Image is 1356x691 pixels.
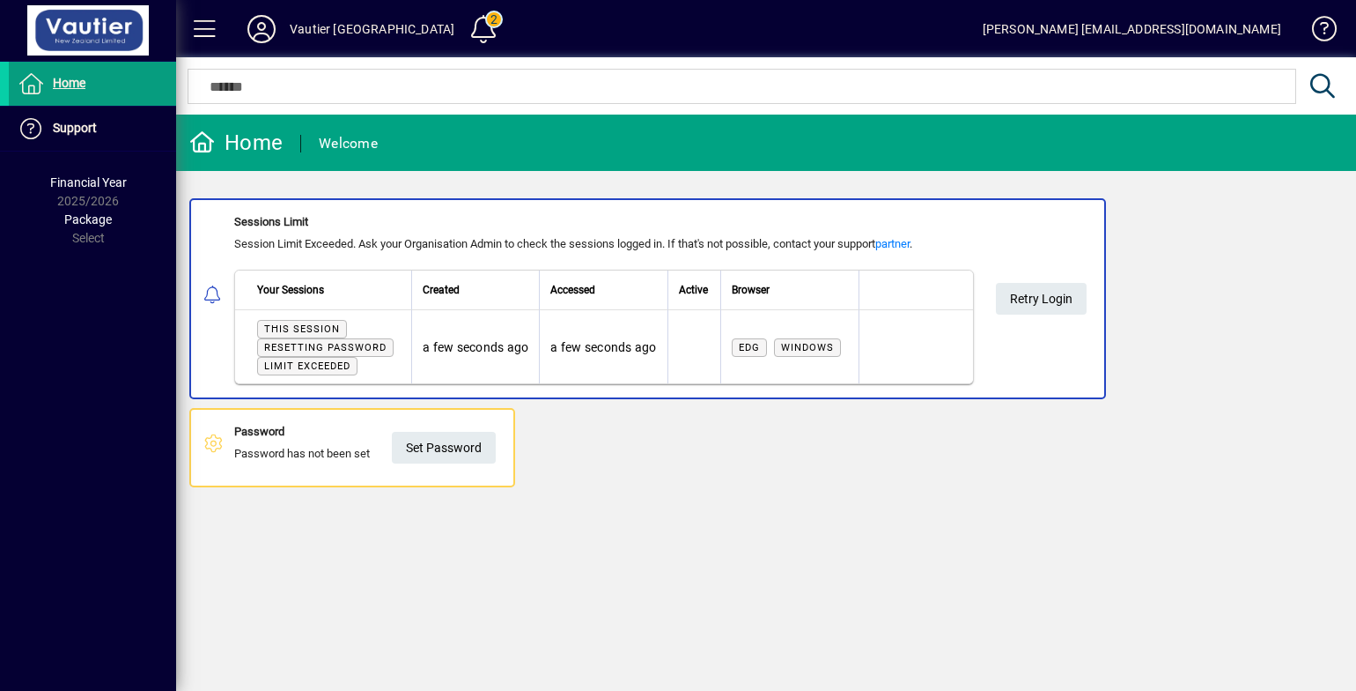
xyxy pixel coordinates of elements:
[781,342,834,353] span: Windows
[875,237,910,250] a: partner
[290,15,454,43] div: Vautier [GEOGRAPHIC_DATA]
[319,130,378,158] div: Welcome
[739,342,760,353] span: Edg
[264,342,387,353] span: Resetting password
[50,175,127,189] span: Financial Year
[1010,285,1072,314] span: Retry Login
[189,129,283,157] div: Home
[679,280,708,300] span: Active
[257,280,324,300] span: Your Sessions
[234,213,974,231] div: Sessions Limit
[9,107,176,151] a: Support
[264,323,340,335] span: This session
[539,310,667,383] td: a few seconds ago
[996,283,1087,315] button: Retry Login
[176,198,1356,399] app-alert-notification-menu-item: Sessions Limit
[423,280,460,300] span: Created
[732,280,770,300] span: Browser
[234,423,370,441] div: Password
[392,432,496,464] a: Set Password
[406,434,482,463] span: Set Password
[234,235,974,253] div: Session Limit Exceeded. Ask your Organisation Admin to check the sessions logged in. If that's no...
[53,76,85,90] span: Home
[983,15,1281,43] div: [PERSON_NAME] [EMAIL_ADDRESS][DOMAIN_NAME]
[264,360,350,372] span: Limit exceeded
[1299,4,1334,61] a: Knowledge Base
[53,121,97,135] span: Support
[233,13,290,45] button: Profile
[64,212,112,227] span: Package
[234,423,370,472] div: Password has not been set
[411,310,539,383] td: a few seconds ago
[550,280,595,300] span: Accessed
